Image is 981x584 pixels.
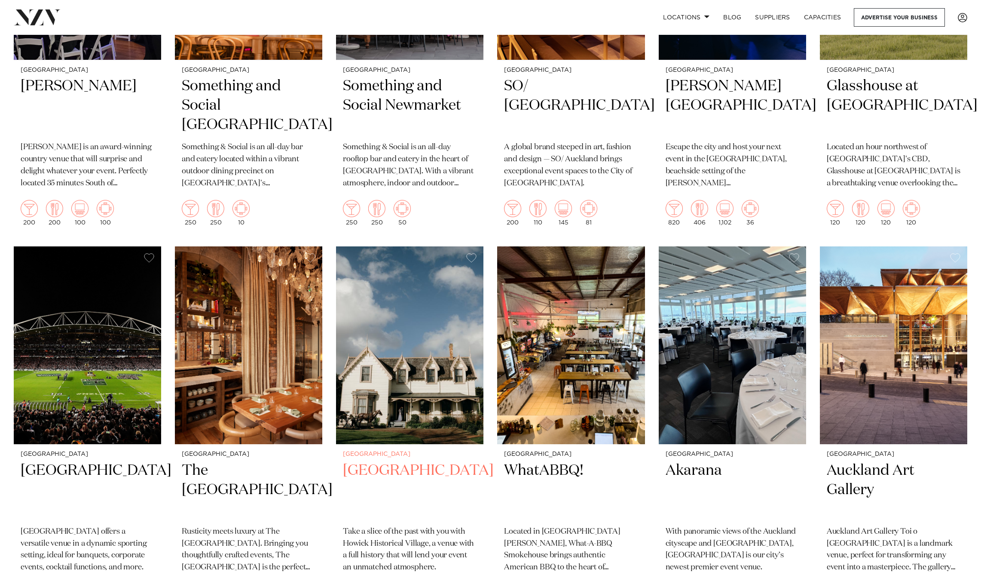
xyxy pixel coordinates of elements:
[504,451,638,458] small: [GEOGRAPHIC_DATA]
[827,200,844,217] img: cocktail.png
[343,77,477,135] h2: Something and Social Newmarket
[555,200,572,217] img: theatre.png
[497,246,645,444] img: Indoor space at WhatABBQ! in New Lynn
[343,461,477,519] h2: [GEOGRAPHIC_DATA]
[343,526,477,574] p: Take a slice of the past with you with Howick Historical Village, a venue with a full history tha...
[504,77,638,135] h2: SO/ [GEOGRAPHIC_DATA]
[182,67,315,74] small: [GEOGRAPHIC_DATA]
[182,200,199,217] img: cocktail.png
[716,200,733,217] img: theatre.png
[797,8,848,27] a: Capacities
[182,77,315,135] h2: Something and Social [GEOGRAPHIC_DATA]
[580,200,597,217] img: meeting.png
[666,200,683,217] img: cocktail.png
[21,200,38,217] img: cocktail.png
[529,200,547,226] div: 110
[97,200,114,226] div: 100
[666,526,799,574] p: With panoramic views of the Auckland cityscape and [GEOGRAPHIC_DATA], [GEOGRAPHIC_DATA] is our ci...
[21,200,38,226] div: 200
[504,141,638,190] p: A global brand steeped in art, fashion and design — SO/ Auckland brings exceptional event spaces ...
[504,526,638,574] p: Located in [GEOGRAPHIC_DATA][PERSON_NAME], What-A-BBQ Smokehouse brings authentic American BBQ to...
[71,200,89,217] img: theatre.png
[368,200,385,226] div: 250
[716,200,733,226] div: 1,102
[504,200,521,217] img: cocktail.png
[529,200,547,217] img: dining.png
[14,9,61,25] img: nzv-logo.png
[854,8,945,27] a: Advertise your business
[742,200,759,226] div: 36
[852,200,869,226] div: 120
[21,77,154,135] h2: [PERSON_NAME]
[748,8,797,27] a: SUPPLIERS
[666,141,799,190] p: Escape the city and host your next event in the [GEOGRAPHIC_DATA], beachside setting of the [PERS...
[182,526,315,574] p: Rusticity meets luxury at The [GEOGRAPHIC_DATA]. Bringing you thoughtfully crafted events, The [G...
[691,200,708,217] img: dining.png
[716,8,748,27] a: BLOG
[827,77,960,135] h2: Glasshouse at [GEOGRAPHIC_DATA]
[903,200,920,217] img: meeting.png
[504,461,638,519] h2: WhatABBQ!
[666,77,799,135] h2: [PERSON_NAME][GEOGRAPHIC_DATA]
[394,200,411,226] div: 50
[71,200,89,226] div: 100
[207,200,224,226] div: 250
[343,67,477,74] small: [GEOGRAPHIC_DATA]
[343,451,477,458] small: [GEOGRAPHIC_DATA]
[46,200,63,226] div: 200
[666,461,799,519] h2: Akarana
[182,141,315,190] p: Something & Social is an all-day bar and eatery located within a vibrant outdoor dining precinct ...
[46,200,63,217] img: dining.png
[343,141,477,190] p: Something & Social is an all-day rooftop bar and eatery in the heart of [GEOGRAPHIC_DATA]. With a...
[580,200,597,226] div: 81
[21,141,154,190] p: [PERSON_NAME] is an award-winning country venue that will surprise and delight whatever your even...
[97,200,114,217] img: meeting.png
[21,67,154,74] small: [GEOGRAPHIC_DATA]
[666,67,799,74] small: [GEOGRAPHIC_DATA]
[182,451,315,458] small: [GEOGRAPHIC_DATA]
[21,526,154,574] p: [GEOGRAPHIC_DATA] offers a versatile venue in a dynamic sporting setting, ideal for banquets, cor...
[903,200,920,226] div: 120
[691,200,708,226] div: 406
[827,200,844,226] div: 120
[232,200,250,217] img: meeting.png
[343,200,360,217] img: cocktail.png
[232,200,250,226] div: 10
[504,67,638,74] small: [GEOGRAPHIC_DATA]
[852,200,869,217] img: dining.png
[742,200,759,217] img: meeting.png
[877,200,895,217] img: theatre.png
[666,200,683,226] div: 820
[555,200,572,226] div: 145
[656,8,716,27] a: Locations
[827,451,960,458] small: [GEOGRAPHIC_DATA]
[21,461,154,519] h2: [GEOGRAPHIC_DATA]
[343,200,360,226] div: 250
[827,526,960,574] p: Auckland Art Gallery Toi o [GEOGRAPHIC_DATA] is a landmark venue, perfect for transforming any ev...
[182,461,315,519] h2: The [GEOGRAPHIC_DATA]
[827,67,960,74] small: [GEOGRAPHIC_DATA]
[21,451,154,458] small: [GEOGRAPHIC_DATA]
[394,200,411,217] img: meeting.png
[504,200,521,226] div: 200
[827,141,960,190] p: Located an hour northwest of [GEOGRAPHIC_DATA]'s CBD, Glasshouse at [GEOGRAPHIC_DATA] is a breath...
[877,200,895,226] div: 120
[666,451,799,458] small: [GEOGRAPHIC_DATA]
[368,200,385,217] img: dining.png
[207,200,224,217] img: dining.png
[827,461,960,519] h2: Auckland Art Gallery
[182,200,199,226] div: 250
